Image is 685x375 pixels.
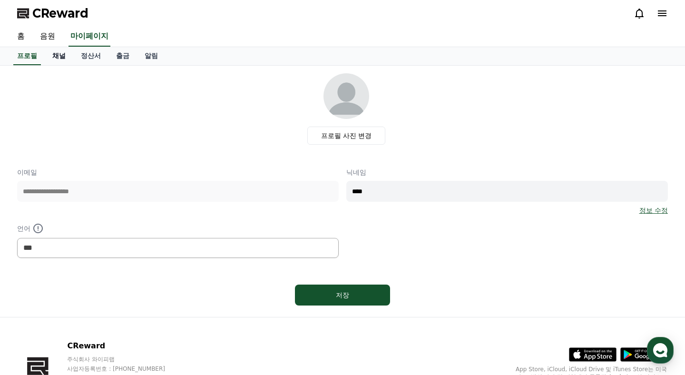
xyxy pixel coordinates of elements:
[10,27,32,47] a: 홈
[67,355,183,363] p: 주식회사 와이피랩
[67,340,183,352] p: CReward
[17,6,88,21] a: CReward
[73,47,108,65] a: 정산서
[87,311,98,318] span: 대화
[108,47,137,65] a: 출금
[307,127,386,145] label: 프로필 사진 변경
[323,73,369,119] img: profile_image
[639,206,668,215] a: 정보 수정
[314,290,371,300] div: 저장
[13,47,41,65] a: 프로필
[346,168,668,177] p: 닉네임
[32,6,88,21] span: CReward
[147,310,158,318] span: 설정
[17,223,339,234] p: 언어
[123,296,183,320] a: 설정
[17,168,339,177] p: 이메일
[32,27,63,47] a: 음원
[295,285,390,306] button: 저장
[3,296,63,320] a: 홈
[67,365,183,373] p: 사업자등록번호 : [PHONE_NUMBER]
[63,296,123,320] a: 대화
[30,310,36,318] span: 홈
[137,47,166,65] a: 알림
[45,47,73,65] a: 채널
[68,27,110,47] a: 마이페이지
